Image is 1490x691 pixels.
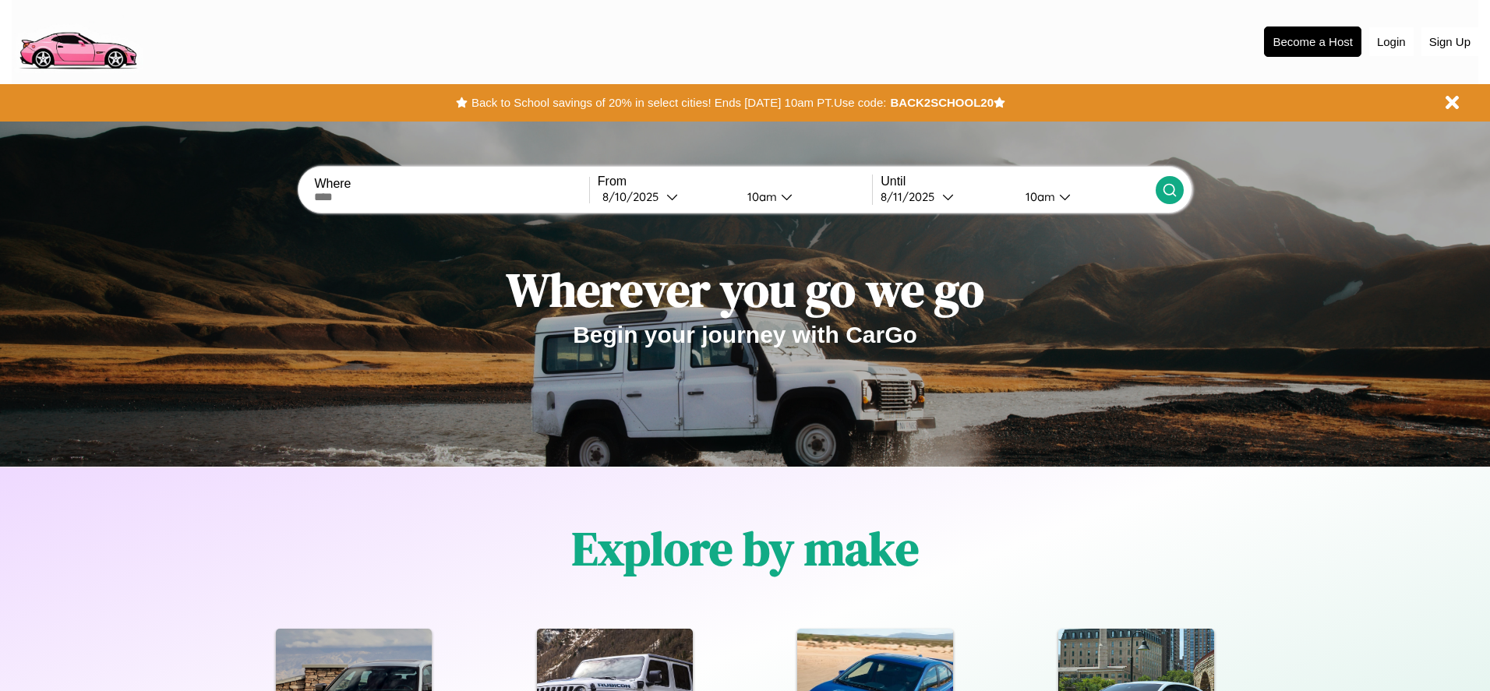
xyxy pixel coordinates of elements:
label: From [598,175,872,189]
button: Back to School savings of 20% in select cities! Ends [DATE] 10am PT.Use code: [468,92,890,114]
div: 10am [740,189,781,204]
button: 10am [1013,189,1155,205]
label: Until [881,175,1155,189]
div: 8 / 11 / 2025 [881,189,942,204]
button: Login [1369,27,1414,56]
img: logo [12,8,143,73]
b: BACK2SCHOOL20 [890,96,994,109]
h1: Explore by make [572,516,919,580]
button: 8/10/2025 [598,189,735,205]
button: Sign Up [1421,27,1478,56]
button: Become a Host [1264,26,1361,57]
div: 8 / 10 / 2025 [602,189,666,204]
label: Where [314,177,588,191]
button: 10am [735,189,872,205]
div: 10am [1018,189,1059,204]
